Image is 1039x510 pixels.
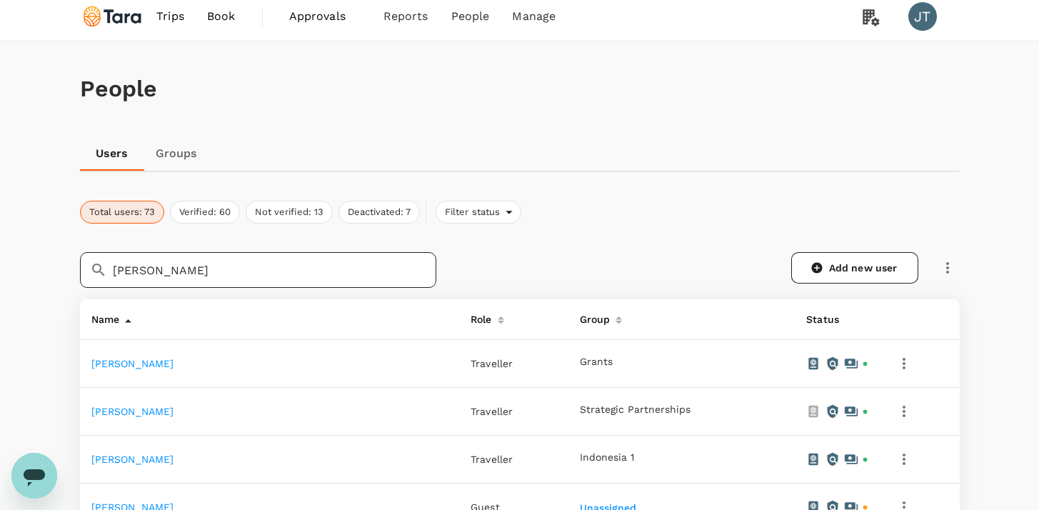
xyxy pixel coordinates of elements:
a: Groups [144,136,209,171]
div: Filter status [436,201,522,224]
span: Manage [512,8,556,25]
th: Status [795,299,880,340]
div: Role [465,305,492,328]
span: Trips [156,8,184,25]
img: Tara Climate Ltd [80,1,146,32]
span: Filter status [436,206,506,219]
button: Strategic Partnerships [580,404,691,416]
button: Total users: 73 [80,201,164,224]
span: People [451,8,490,25]
a: [PERSON_NAME] [91,358,174,369]
h1: People [80,76,960,102]
a: Add new user [791,252,918,284]
span: Traveller [471,406,513,417]
a: [PERSON_NAME] [91,406,174,417]
button: Grants [580,356,613,368]
span: Book [207,8,236,25]
a: [PERSON_NAME] [91,454,174,465]
button: Indonesia 1 [580,452,634,464]
a: Users [80,136,144,171]
span: Traveller [471,454,513,465]
iframe: Button to launch messaging window [11,453,57,499]
div: JT [908,2,937,31]
button: Deactivated: 7 [338,201,420,224]
span: Approvals [289,8,361,25]
div: Name [86,305,120,328]
button: Verified: 60 [170,201,240,224]
div: Group [574,305,611,328]
button: Not verified: 13 [246,201,333,224]
input: Search for a user [113,252,436,288]
span: Reports [383,8,428,25]
span: Traveller [471,358,513,369]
